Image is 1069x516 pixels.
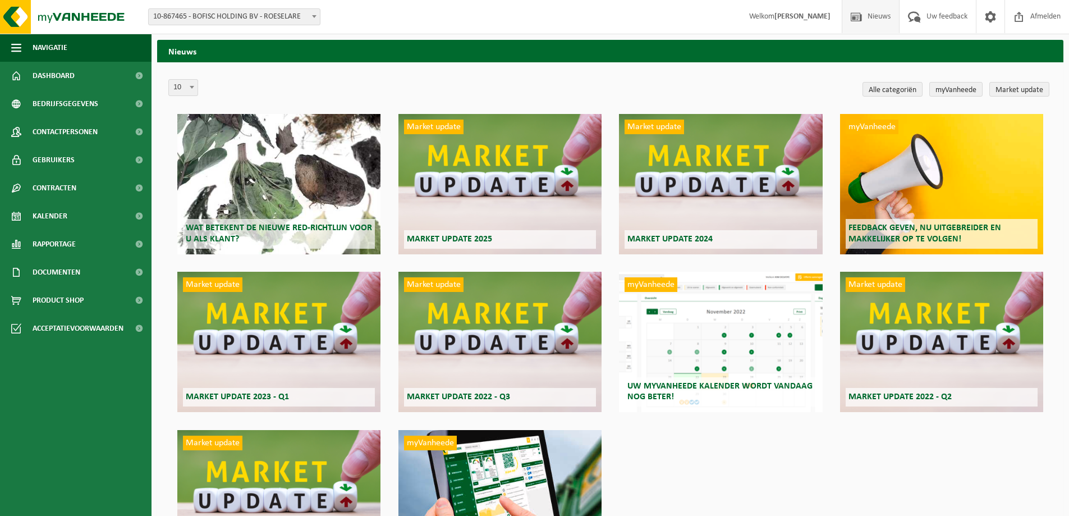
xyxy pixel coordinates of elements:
[840,114,1043,254] a: myVanheede Feedback geven, nu uitgebreider en makkelijker op te volgen!
[149,9,320,25] span: 10-867465 - BOFISC HOLDING BV - ROESELARE
[989,82,1049,97] a: Market update
[33,230,76,258] span: Rapportage
[33,34,67,62] span: Navigatie
[404,277,464,292] span: Market update
[625,277,677,292] span: myVanheede
[33,90,98,118] span: Bedrijfsgegevens
[625,120,684,134] span: Market update
[404,436,457,450] span: myVanheede
[404,120,464,134] span: Market update
[183,436,242,450] span: Market update
[157,40,1063,62] h2: Nieuws
[846,277,905,292] span: Market update
[407,235,492,244] span: Market update 2025
[774,12,831,21] strong: [PERSON_NAME]
[186,223,372,243] span: Wat betekent de nieuwe RED-richtlijn voor u als klant?
[848,392,952,401] span: Market update 2022 - Q2
[168,79,198,96] span: 10
[177,272,380,412] a: Market update Market update 2023 - Q1
[183,277,242,292] span: Market update
[169,80,198,95] span: 10
[398,272,602,412] a: Market update Market update 2022 - Q3
[627,235,713,244] span: Market update 2024
[619,114,822,254] a: Market update Market update 2024
[929,82,983,97] a: myVanheede
[398,114,602,254] a: Market update Market update 2025
[33,314,123,343] span: Acceptatievoorwaarden
[33,146,75,174] span: Gebruikers
[33,62,75,90] span: Dashboard
[186,392,289,401] span: Market update 2023 - Q1
[33,118,98,146] span: Contactpersonen
[627,382,813,401] span: Uw myVanheede kalender wordt vandaag nog beter!
[148,8,320,25] span: 10-867465 - BOFISC HOLDING BV - ROESELARE
[848,223,1001,243] span: Feedback geven, nu uitgebreider en makkelijker op te volgen!
[33,174,76,202] span: Contracten
[177,114,380,254] a: Wat betekent de nieuwe RED-richtlijn voor u als klant?
[862,82,923,97] a: Alle categoriën
[33,258,80,286] span: Documenten
[846,120,898,134] span: myVanheede
[33,286,84,314] span: Product Shop
[33,202,67,230] span: Kalender
[840,272,1043,412] a: Market update Market update 2022 - Q2
[407,392,510,401] span: Market update 2022 - Q3
[619,272,822,412] a: myVanheede Uw myVanheede kalender wordt vandaag nog beter!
